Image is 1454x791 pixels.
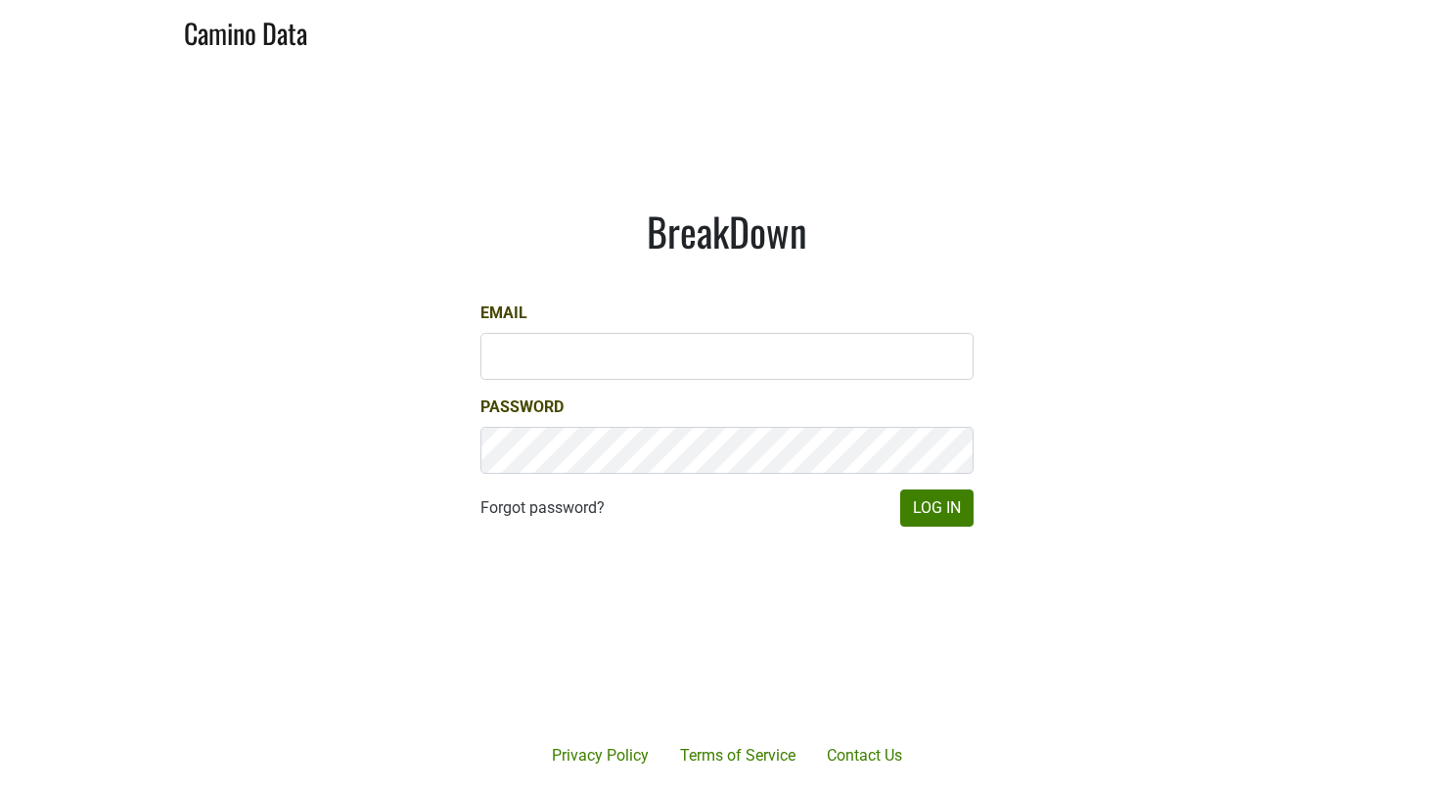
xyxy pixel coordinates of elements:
[664,736,811,775] a: Terms of Service
[480,208,974,255] h1: BreakDown
[184,8,307,54] a: Camino Data
[811,736,918,775] a: Contact Us
[480,395,564,419] label: Password
[480,496,605,520] a: Forgot password?
[536,736,664,775] a: Privacy Policy
[480,302,527,325] label: Email
[900,489,974,527] button: Log In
